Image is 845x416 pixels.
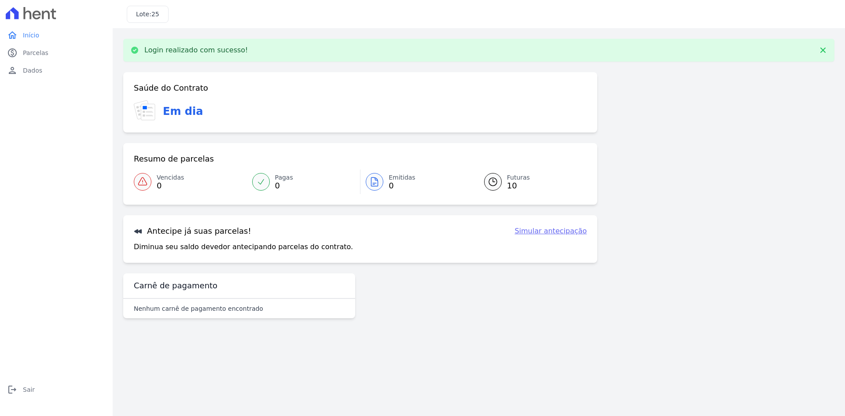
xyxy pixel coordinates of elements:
p: Diminua seu saldo devedor antecipando parcelas do contrato. [134,242,353,252]
span: 10 [507,182,530,189]
span: 0 [389,182,415,189]
a: paidParcelas [4,44,109,62]
a: Emitidas 0 [360,169,474,194]
a: logoutSair [4,381,109,398]
a: Simular antecipação [514,226,587,236]
span: Início [23,31,39,40]
a: homeInício [4,26,109,44]
i: person [7,65,18,76]
a: personDados [4,62,109,79]
p: Login realizado com sucesso! [144,46,248,55]
i: home [7,30,18,40]
h3: Lote: [136,10,159,19]
span: Dados [23,66,42,75]
i: logout [7,384,18,395]
i: paid [7,48,18,58]
h3: Resumo de parcelas [134,154,214,164]
a: Futuras 10 [474,169,587,194]
h3: Saúde do Contrato [134,83,208,93]
span: Vencidas [157,173,184,182]
a: Vencidas 0 [134,169,247,194]
span: 0 [275,182,293,189]
span: Pagas [275,173,293,182]
p: Nenhum carnê de pagamento encontrado [134,304,263,313]
span: 0 [157,182,184,189]
span: Emitidas [389,173,415,182]
span: Sair [23,385,35,394]
h3: Em dia [163,103,203,119]
h3: Carnê de pagamento [134,280,217,291]
h3: Antecipe já suas parcelas! [134,226,251,236]
a: Pagas 0 [247,169,360,194]
span: Futuras [507,173,530,182]
span: Parcelas [23,48,48,57]
span: 25 [151,11,159,18]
